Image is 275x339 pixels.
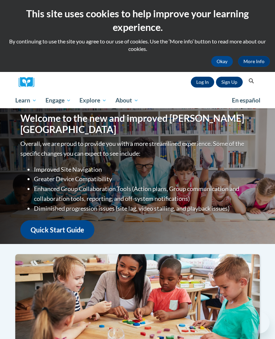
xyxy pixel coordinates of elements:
h2: This site uses cookies to help improve your learning experience. [5,7,270,34]
p: By continuing to use the site you agree to our use of cookies. Use the ‘More info’ button to read... [5,38,270,53]
li: Diminished progression issues (site lag, video stalling, and playback issues) [34,204,255,213]
button: Okay [211,56,233,67]
a: En español [227,93,265,108]
div: Main menu [10,93,265,108]
a: Engage [41,93,75,108]
a: Log In [191,77,214,88]
span: Learn [15,96,37,105]
a: Explore [75,93,111,108]
span: Engage [45,96,71,105]
li: Enhanced Group Collaboration Tools (Action plans, Group communication and collaboration tools, re... [34,184,255,204]
a: More Info [238,56,270,67]
a: Learn [11,93,41,108]
iframe: Button to launch messaging window [248,312,270,334]
img: Logo brand [19,77,39,88]
a: About [111,93,143,108]
img: ... [10,254,265,339]
li: Improved Site Navigation [34,165,255,174]
li: Greater Device Compatibility [34,174,255,184]
button: Search [246,77,256,85]
span: En español [232,97,260,104]
span: Explore [79,96,107,105]
span: About [115,96,139,105]
a: Quick Start Guide [20,220,94,240]
p: Overall, we are proud to provide you with a more streamlined experience. Some of the specific cha... [20,139,255,158]
h1: Welcome to the new and improved [PERSON_NAME][GEOGRAPHIC_DATA] [20,113,255,135]
a: Register [216,77,243,88]
a: Cox Campus [19,77,39,88]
